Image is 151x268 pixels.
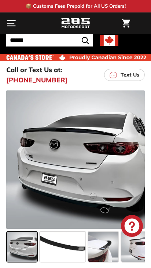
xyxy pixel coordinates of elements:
p: Text Us [121,71,139,79]
p: 📦 Customs Fees Prepaid for All US Orders! [26,3,126,10]
input: Search [6,34,93,46]
a: Text Us [104,69,145,81]
p: Call or Text Us at: [6,65,62,75]
a: Cart [118,13,134,34]
inbox-online-store-chat: Shopify online store chat [119,215,145,239]
img: Logo_285_Motorsport_areodynamics_components [61,17,90,30]
a: [PHONE_NUMBER] [6,75,68,85]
